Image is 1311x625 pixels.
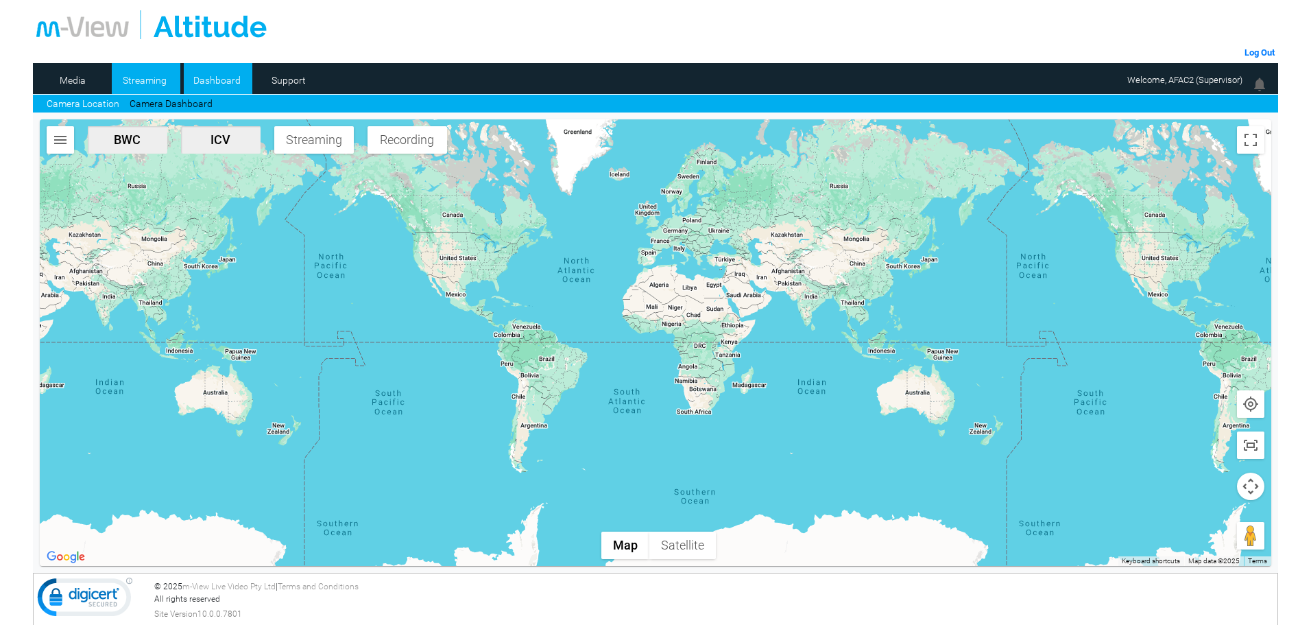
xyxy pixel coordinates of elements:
[88,126,167,154] button: BWC
[1251,76,1268,93] img: bell24.png
[47,97,119,111] a: Camera Location
[1237,473,1264,500] button: Map camera controls
[1237,432,1264,459] button: Show all cameras
[181,126,261,154] button: ICV
[1122,556,1180,566] button: Keyboard shortcuts
[187,132,255,147] span: ICV
[368,126,447,154] button: Recording
[256,70,322,91] a: Support
[1248,557,1267,565] a: Terms (opens in new tab)
[1237,522,1264,550] button: Drag Pegman onto the map to open Street View
[154,608,1274,620] div: Site Version
[1244,47,1275,58] a: Log Out
[278,582,359,591] a: Terms and Conditions
[1127,75,1242,85] span: Welcome, AFAC2 (Supervisor)
[1242,437,1259,453] img: svg+xml,%3Csvg%20xmlns%3D%22http%3A%2F%2Fwww.w3.org%2F2000%2Fsvg%22%20height%3D%2224%22%20viewBox...
[1237,126,1264,154] button: Toggle fullscreen view
[1242,396,1259,412] img: svg+xml,%3Csvg%20xmlns%3D%22http%3A%2F%2Fwww.w3.org%2F2000%2Fsvg%22%20height%3D%2224%22%20viewBox...
[373,132,442,147] span: Recording
[182,582,276,591] a: m-View Live Video Pty Ltd
[40,70,106,91] a: Media
[649,532,716,559] button: Show satellite imagery
[1188,557,1240,565] span: Map data ©2025
[47,126,74,154] button: Search
[1237,390,1264,418] button: Show user location
[154,580,1274,620] div: © 2025 | All rights reserved
[43,548,88,566] a: Open this area in Google Maps (opens a new window)
[280,132,348,147] span: Streaming
[43,548,88,566] img: Google
[184,70,250,91] a: Dashboard
[601,532,649,559] button: Show street map
[130,97,213,111] a: Camera Dashboard
[93,132,162,147] span: BWC
[274,126,354,154] button: Streaming
[112,70,178,91] a: Streaming
[37,577,133,624] img: DigiCert Secured Site Seal
[197,608,242,620] span: 10.0.0.7801
[52,132,69,148] img: svg+xml,%3Csvg%20xmlns%3D%22http%3A%2F%2Fwww.w3.org%2F2000%2Fsvg%22%20height%3D%2224%22%20viewBox...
